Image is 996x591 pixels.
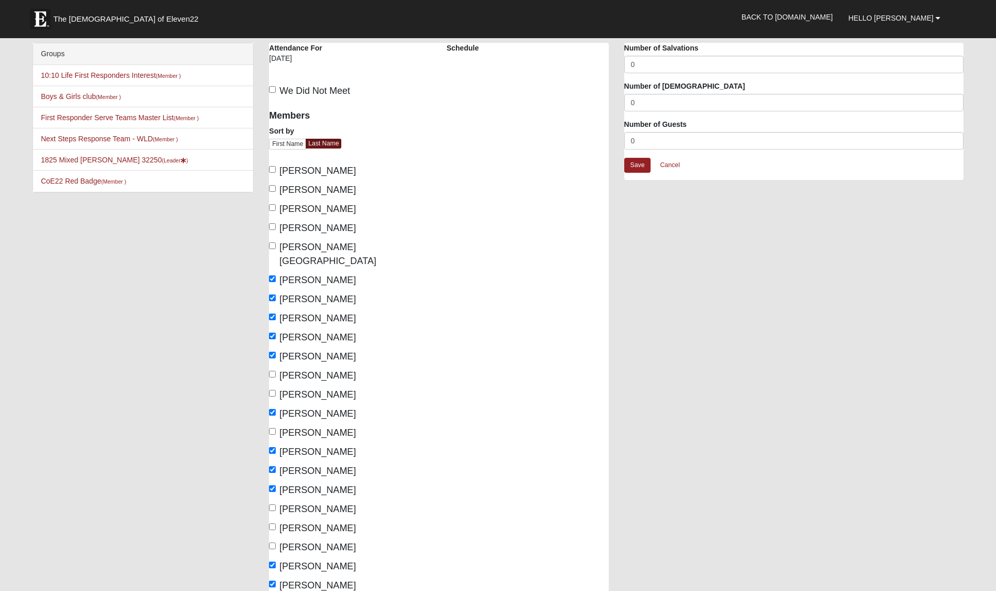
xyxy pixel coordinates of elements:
[279,466,356,476] span: [PERSON_NAME]
[279,389,356,400] span: [PERSON_NAME]
[269,126,294,136] label: Sort by
[279,542,356,552] span: [PERSON_NAME]
[269,409,276,416] input: [PERSON_NAME]
[269,275,276,282] input: [PERSON_NAME]
[279,204,356,214] span: [PERSON_NAME]
[269,139,306,150] a: First Name
[269,504,276,511] input: [PERSON_NAME]
[269,466,276,473] input: [PERSON_NAME]
[624,119,687,129] label: Number of Guests
[279,447,356,457] span: [PERSON_NAME]
[30,9,51,29] img: Eleven22 logo
[41,135,178,143] a: Next Steps Response Team - WLD(Member )
[279,242,376,266] span: [PERSON_NAME][GEOGRAPHIC_DATA]
[269,485,276,492] input: [PERSON_NAME]
[53,14,198,24] span: The [DEMOGRAPHIC_DATA] of Eleven22
[624,81,745,91] label: Number of [DEMOGRAPHIC_DATA]
[447,43,479,53] label: Schedule
[269,352,276,358] input: [PERSON_NAME]
[279,332,356,342] span: [PERSON_NAME]
[269,86,276,93] input: We Did Not Meet
[279,523,356,533] span: [PERSON_NAME]
[269,428,276,435] input: [PERSON_NAME]
[269,166,276,173] input: [PERSON_NAME]
[269,562,276,568] input: [PERSON_NAME]
[624,43,699,53] label: Number of Salvations
[279,485,356,495] span: [PERSON_NAME]
[279,185,356,195] span: [PERSON_NAME]
[41,71,181,79] a: 10:10 Life First Responders Interest(Member )
[162,157,188,163] small: (Leader )
[653,157,686,173] a: Cancel
[269,333,276,339] input: [PERSON_NAME]
[269,523,276,530] input: [PERSON_NAME]
[279,370,356,381] span: [PERSON_NAME]
[156,73,181,79] small: (Member )
[269,185,276,192] input: [PERSON_NAME]
[25,4,231,29] a: The [DEMOGRAPHIC_DATA] of Eleven22
[279,313,356,323] span: [PERSON_NAME]
[269,223,276,230] input: [PERSON_NAME]
[269,53,342,71] div: [DATE]
[41,113,199,122] a: First Responder Serve Teams Master List(Member )
[33,43,253,65] div: Groups
[41,92,121,101] a: Boys & Girls club(Member )
[279,504,356,514] span: [PERSON_NAME]
[269,43,322,53] label: Attendance For
[279,428,356,438] span: [PERSON_NAME]
[101,178,126,185] small: (Member )
[279,223,356,233] span: [PERSON_NAME]
[174,115,199,121] small: (Member )
[269,294,276,301] input: [PERSON_NAME]
[279,351,356,362] span: [PERSON_NAME]
[624,158,651,173] a: Save
[41,177,126,185] a: CoE22 Red Badge(Member )
[269,204,276,211] input: [PERSON_NAME]
[269,371,276,377] input: [PERSON_NAME]
[153,136,178,142] small: (Member )
[734,4,841,30] a: Back to [DOMAIN_NAME]
[279,86,350,96] span: We Did Not Meet
[279,408,356,419] span: [PERSON_NAME]
[306,139,341,149] a: Last Name
[841,5,948,31] a: Hello [PERSON_NAME]
[269,242,276,249] input: [PERSON_NAME][GEOGRAPHIC_DATA]
[269,110,431,122] h4: Members
[269,447,276,454] input: [PERSON_NAME]
[269,314,276,320] input: [PERSON_NAME]
[279,275,356,285] span: [PERSON_NAME]
[848,14,934,22] span: Hello [PERSON_NAME]
[96,94,121,100] small: (Member )
[269,390,276,397] input: [PERSON_NAME]
[269,543,276,549] input: [PERSON_NAME]
[279,166,356,176] span: [PERSON_NAME]
[279,561,356,571] span: [PERSON_NAME]
[279,294,356,304] span: [PERSON_NAME]
[41,156,188,164] a: 1825 Mixed [PERSON_NAME] 32250(Leader)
